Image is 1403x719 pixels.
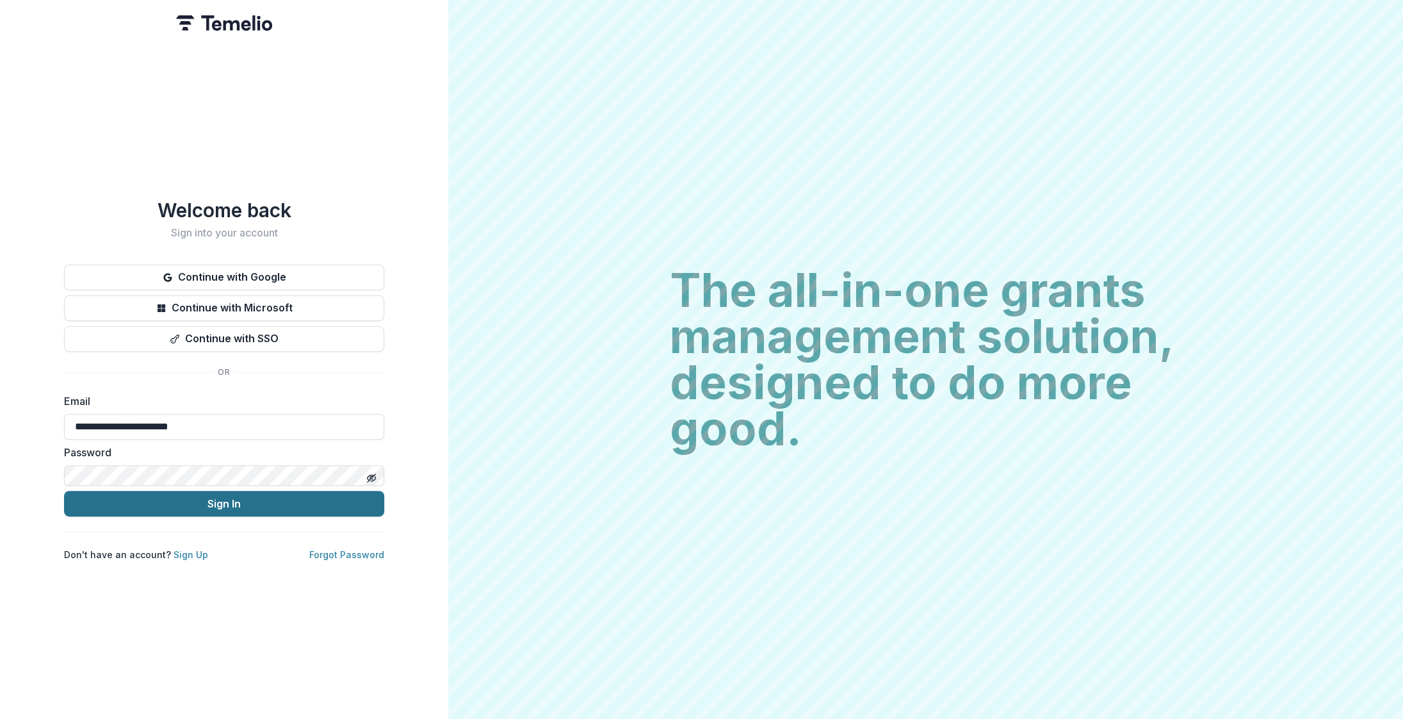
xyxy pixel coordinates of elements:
button: Continue with SSO [64,326,384,352]
a: Sign Up [174,549,208,560]
button: Continue with Microsoft [64,295,384,321]
label: Password [64,445,377,460]
h2: Sign into your account [64,227,384,239]
a: Forgot Password [309,549,384,560]
p: Don't have an account? [64,548,208,561]
h1: Welcome back [64,199,384,222]
label: Email [64,393,377,409]
button: Continue with Google [64,265,384,290]
img: Temelio [176,15,272,31]
button: Sign In [64,491,384,517]
button: Toggle password visibility [361,468,382,488]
